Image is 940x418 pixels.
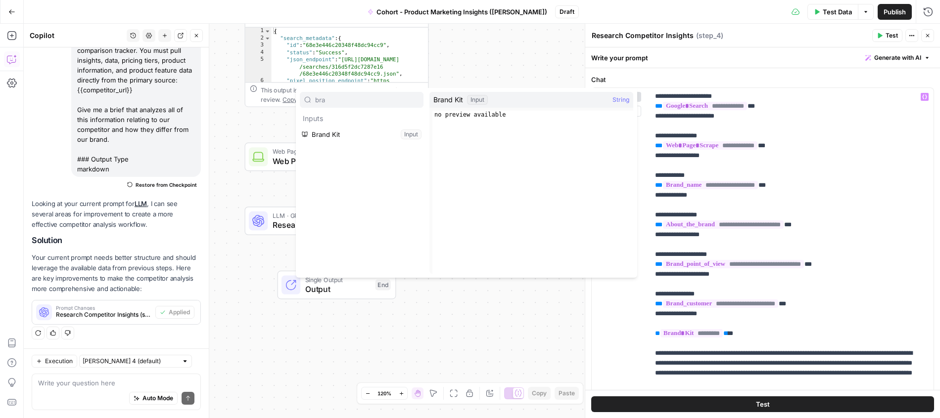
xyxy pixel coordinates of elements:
p: Looking at your current prompt for , I can see several areas for improvement to create a more eff... [32,199,201,230]
button: Applied [155,306,194,319]
span: Execution [45,357,73,366]
div: This output is too large & has been abbreviated for review. to view the full content. [261,85,423,104]
button: Test [591,396,934,412]
span: Web Page Scrape [273,147,396,156]
div: 4 [245,49,272,56]
span: Toggle code folding, rows 2 through 12 [264,35,271,42]
span: Paste [559,389,575,398]
span: 120% [377,389,391,397]
span: Cohort - Product Marketing Insights ([PERSON_NAME]) [376,7,547,17]
button: Publish [878,4,912,20]
div: Web Page ScrapeWeb Page ScrapeStep 3 [245,143,429,171]
a: LLM [135,200,147,208]
input: Claude Sonnet 4 (default) [83,356,178,366]
span: Auto Mode [142,394,173,403]
span: Research Competitor Insights [273,219,395,231]
button: Generate with AI [861,51,934,64]
span: Generate with AI [874,53,921,62]
span: Applied [169,308,190,317]
span: Copy the output [282,96,328,103]
span: Test Data [823,7,852,17]
button: Restore from Checkpoint [123,179,201,191]
span: Research Competitor Insights (step_4) [56,310,151,319]
button: Paste [555,387,579,400]
div: 3 [245,42,272,49]
span: Prompt Changes [56,305,151,310]
div: LLM · GPT-5Research Competitor InsightsStep 4 [245,207,429,235]
span: ( step_4 ) [696,31,723,41]
div: 5 [245,56,272,77]
span: Web Page Scrape [273,155,396,167]
span: Test [886,31,898,40]
span: Publish [884,7,906,17]
button: Test [872,29,902,42]
span: Restore from Checkpoint [136,181,197,189]
p: Your current prompt needs better structure and should leverage the available data from previous s... [32,252,201,294]
div: 2 [245,35,272,42]
span: Toggle code folding, rows 1 through 39 [264,28,271,35]
span: String [612,95,629,105]
button: Select variable Brand Kit [300,126,423,142]
button: Copy [528,387,551,400]
span: Output [305,283,371,295]
span: Single Output [305,275,371,284]
div: Write your prompt [585,47,940,68]
button: Auto Mode [129,392,178,405]
label: Chat [591,75,934,84]
button: Test Data [807,4,858,20]
span: Copy [532,389,547,398]
div: Copilot [30,31,124,41]
input: Search [315,95,419,105]
div: End [376,280,391,291]
span: Test [756,399,770,409]
div: 6 [245,78,272,113]
textarea: Research Competitor Insights [592,31,694,41]
span: Brand Kit [433,95,463,105]
div: 1 [245,28,272,35]
button: Execution [32,355,77,368]
div: Output [261,15,396,25]
div: Single OutputOutputEnd [245,271,429,299]
span: Draft [560,7,574,16]
div: Input [467,95,488,105]
span: LLM · GPT-5 [273,211,395,220]
p: Inputs [300,111,423,126]
button: Cohort - Product Marketing Insights ([PERSON_NAME]) [362,4,553,20]
h2: Solution [32,236,201,245]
